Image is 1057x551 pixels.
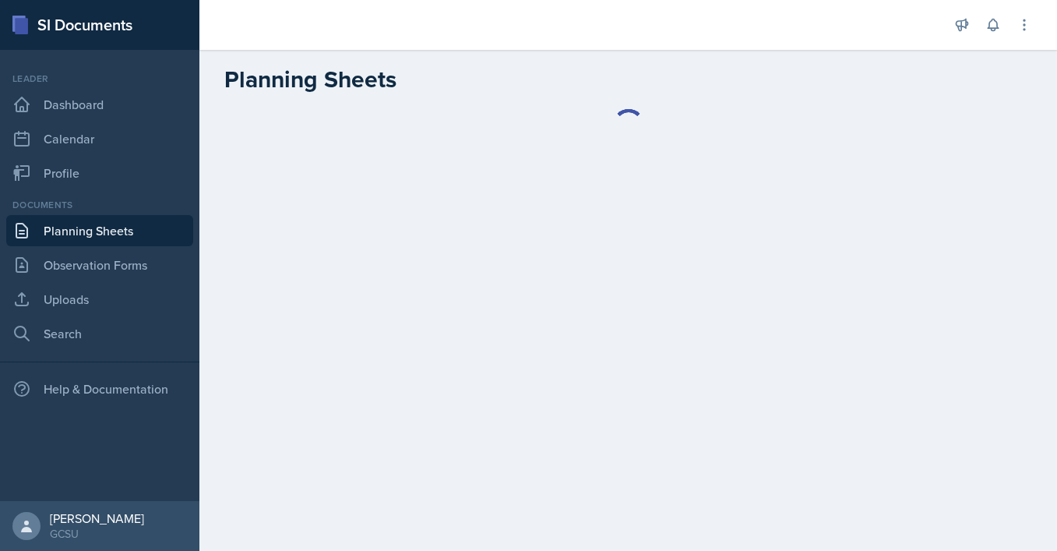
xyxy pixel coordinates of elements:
[6,249,193,281] a: Observation Forms
[6,89,193,120] a: Dashboard
[6,215,193,246] a: Planning Sheets
[6,373,193,404] div: Help & Documentation
[6,123,193,154] a: Calendar
[224,65,396,94] h2: Planning Sheets
[6,198,193,212] div: Documents
[6,157,193,189] a: Profile
[6,318,193,349] a: Search
[6,72,193,86] div: Leader
[6,284,193,315] a: Uploads
[50,526,144,542] div: GCSU
[50,510,144,526] div: [PERSON_NAME]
